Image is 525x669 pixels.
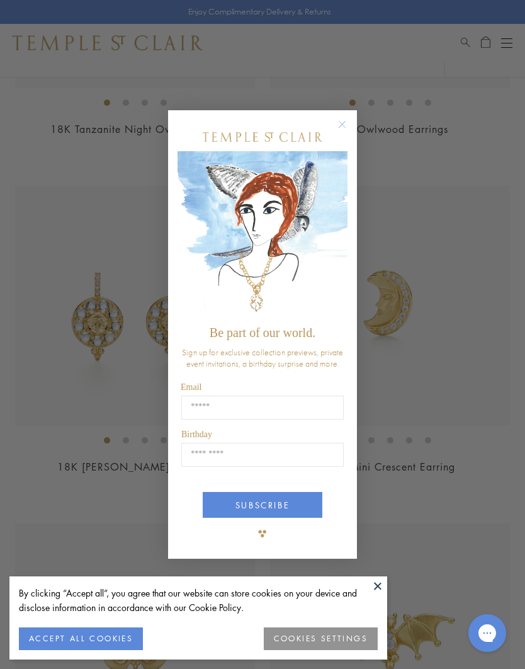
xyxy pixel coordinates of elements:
span: Be part of our world. [210,326,315,340]
img: c4a9eb12-d91a-4d4a-8ee0-386386f4f338.jpeg [178,151,347,319]
iframe: Gorgias live chat messenger [462,610,512,656]
span: Email [181,382,201,392]
button: SUBSCRIBE [203,492,322,518]
button: Close dialog [341,123,356,139]
span: Sign up for exclusive collection previews, private event invitations, a birthday surprise and more. [182,346,343,369]
div: By clicking “Accept all”, you agree that our website can store cookies on your device and disclos... [19,586,378,615]
img: TSC [250,521,275,546]
button: ACCEPT ALL COOKIES [19,627,143,650]
img: Temple St. Clair [203,132,322,142]
button: COOKIES SETTINGS [264,627,378,650]
span: Birthday [181,430,212,439]
input: Email [181,396,344,420]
